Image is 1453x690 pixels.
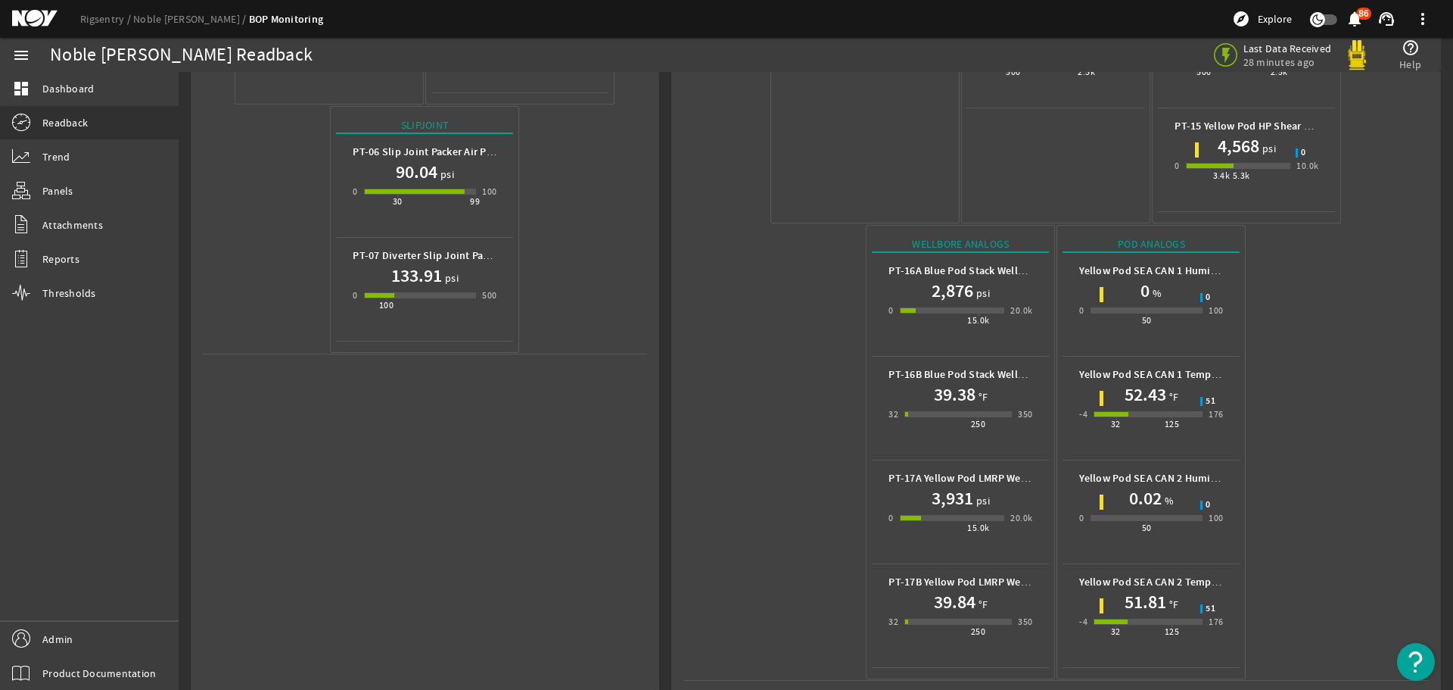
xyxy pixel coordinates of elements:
[932,279,973,303] h1: 2,876
[1079,510,1084,526] div: 0
[1206,501,1210,510] span: 0
[1346,10,1364,28] mat-icon: notifications
[971,624,985,639] div: 250
[1399,57,1421,72] span: Help
[391,264,442,288] h1: 133.91
[1079,575,1246,589] b: Yellow Pod SEA CAN 2 Temperature
[872,236,1049,253] div: Wellbore Analogs
[1342,40,1372,70] img: Yellowpod.svg
[1166,597,1179,612] span: °F
[1010,510,1032,526] div: 20.0k
[971,417,985,432] div: 250
[353,288,357,303] div: 0
[888,264,1083,278] b: PT-16A Blue Pod Stack Wellbore Pressure
[888,407,898,422] div: 32
[1213,168,1231,183] div: 3.4k
[1296,158,1318,173] div: 10.0k
[42,183,73,198] span: Panels
[1206,397,1215,406] span: 51
[42,251,79,267] span: Reports
[1402,39,1420,57] mat-icon: help_outline
[1397,643,1435,681] button: Open Resource Center
[1063,236,1240,253] div: Pod Analogs
[379,298,394,313] div: 100
[353,145,521,159] b: PT-06 Slip Joint Packer Air Pressure
[1175,119,1368,133] b: PT-15 Yellow Pod HP Shear Ram Pressure
[1175,158,1179,173] div: 0
[396,160,437,184] h1: 90.04
[42,81,94,96] span: Dashboard
[1079,471,1229,485] b: Yellow Pod SEA CAN 2 Humidity
[437,167,454,182] span: psi
[1258,11,1292,27] span: Explore
[1079,407,1087,422] div: -4
[1125,590,1166,614] h1: 51.81
[1232,10,1250,28] mat-icon: explore
[1129,486,1162,510] h1: 0.02
[888,510,893,526] div: 0
[393,194,403,209] div: 30
[80,12,133,26] a: Rigsentry
[1165,417,1179,432] div: 125
[1206,604,1215,614] span: 51
[1243,55,1332,69] span: 28 minutes ago
[1209,614,1223,629] div: 176
[1018,614,1032,629] div: 350
[1018,407,1032,422] div: 350
[1111,624,1121,639] div: 32
[42,632,73,647] span: Admin
[442,270,459,286] span: psi
[42,666,156,681] span: Product Documentation
[888,575,1112,589] b: PT-17B Yellow Pod LMRP Wellbore Temperature
[1209,303,1223,318] div: 100
[1166,389,1179,404] span: °F
[975,389,988,404] span: °F
[42,149,70,164] span: Trend
[1162,493,1174,508] span: %
[1079,303,1084,318] div: 0
[482,288,496,303] div: 500
[1226,7,1298,31] button: Explore
[353,184,357,199] div: 0
[1206,293,1210,302] span: 0
[932,486,973,510] h1: 3,931
[1142,520,1152,535] div: 50
[888,303,893,318] div: 0
[888,471,1092,485] b: PT-17A Yellow Pod LMRP Wellbore Pressure
[353,248,594,263] b: PT-07 Diverter Slip Joint Packer Hydraulic Pressure
[1078,64,1095,80] div: 2.5k
[482,184,496,199] div: 100
[1079,614,1087,629] div: -4
[1209,510,1223,526] div: 100
[1218,134,1259,158] h1: 4,568
[1142,313,1152,328] div: 50
[249,12,324,27] a: BOP Monitoring
[1079,367,1246,382] b: Yellow Pod SEA CAN 1 Temperature
[42,115,88,130] span: Readback
[975,597,988,612] span: °F
[1111,417,1121,432] div: 32
[967,520,989,535] div: 15.0k
[133,12,249,26] a: Noble [PERSON_NAME]
[470,194,480,209] div: 99
[1271,64,1288,80] div: 2.5k
[1233,168,1250,183] div: 5.3k
[1079,264,1229,278] b: Yellow Pod SEA CAN 1 Humidity
[42,217,103,233] span: Attachments
[934,382,975,407] h1: 39.38
[1196,64,1211,80] div: 500
[336,117,513,134] div: Slipjoint
[973,286,990,301] span: psi
[42,286,96,301] span: Thresholds
[1405,1,1441,37] button: more_vert
[1006,64,1020,80] div: 500
[967,313,989,328] div: 15.0k
[1140,279,1150,303] h1: 0
[50,48,313,63] div: Noble [PERSON_NAME] Readback
[888,614,898,629] div: 32
[1209,407,1223,422] div: 176
[1125,382,1166,407] h1: 52.43
[973,493,990,508] span: psi
[1150,286,1162,301] span: %
[934,590,975,614] h1: 39.84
